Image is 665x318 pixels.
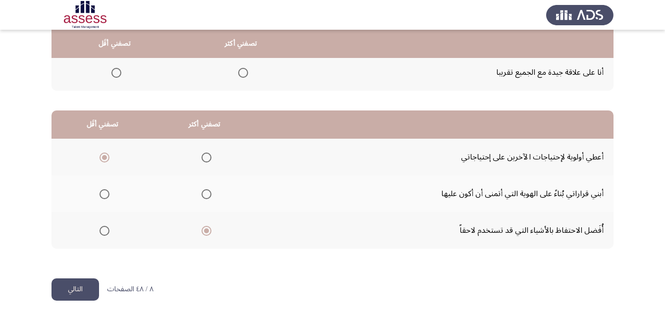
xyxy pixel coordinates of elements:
th: تصفني أقَل [51,110,153,139]
th: تصفني أكثر [178,30,304,58]
mat-radio-group: Select an option [107,64,121,81]
mat-radio-group: Select an option [234,64,248,81]
mat-radio-group: Select an option [198,222,211,239]
mat-radio-group: Select an option [198,185,211,202]
td: أعطي أولوية لإحتياجات الآخرين على إحتياجاتي [256,139,614,175]
mat-radio-group: Select an option [96,149,109,165]
img: Assess Talent Management logo [546,1,614,29]
mat-radio-group: Select an option [96,185,109,202]
th: تصفني أقَل [51,30,178,58]
mat-radio-group: Select an option [96,222,109,239]
th: تصفني أكثر [153,110,256,139]
mat-radio-group: Select an option [198,149,211,165]
img: Assessment logo of OCM R1 ASSESS [51,1,119,29]
p: ٨ / ٤٨ الصفحات [107,285,153,294]
td: أُفَضل الاحتفاظ بالأشياء التي قد تستخدم لاحقاً [256,212,614,249]
td: أنا على علاقة جيدة مع الجميع تقريبا [304,54,614,91]
td: أبني قراراتي بُناءً على الهوية التي أتمنى أن أكون عليها [256,175,614,212]
button: load next page [51,278,99,301]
